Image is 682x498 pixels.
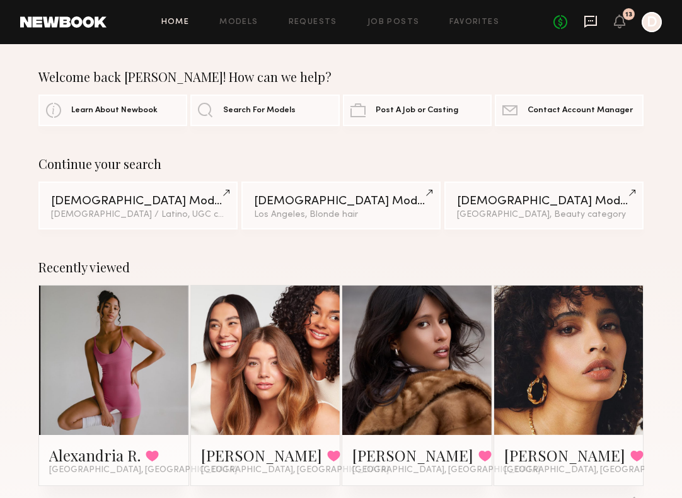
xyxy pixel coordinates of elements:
[201,465,389,475] span: [GEOGRAPHIC_DATA], [GEOGRAPHIC_DATA]
[449,18,499,26] a: Favorites
[352,445,473,465] a: [PERSON_NAME]
[49,465,237,475] span: [GEOGRAPHIC_DATA], [GEOGRAPHIC_DATA]
[376,107,458,115] span: Post A Job or Casting
[161,18,190,26] a: Home
[51,195,225,207] div: [DEMOGRAPHIC_DATA] Models
[457,211,631,219] div: [GEOGRAPHIC_DATA], Beauty category
[38,260,644,275] div: Recently viewed
[254,195,428,207] div: [DEMOGRAPHIC_DATA] Models
[625,11,632,18] div: 13
[528,107,633,115] span: Contact Account Manager
[38,69,644,84] div: Welcome back [PERSON_NAME]! How can we help?
[444,182,644,229] a: [DEMOGRAPHIC_DATA] Models[GEOGRAPHIC_DATA], Beauty category
[201,445,322,465] a: [PERSON_NAME]
[49,445,141,465] a: Alexandria R.
[352,465,540,475] span: [GEOGRAPHIC_DATA], [GEOGRAPHIC_DATA]
[38,95,187,126] a: Learn About Newbook
[38,182,238,229] a: [DEMOGRAPHIC_DATA] Models[DEMOGRAPHIC_DATA] / Latino, UGC category
[254,211,428,219] div: Los Angeles, Blonde hair
[219,18,258,26] a: Models
[367,18,420,26] a: Job Posts
[190,95,339,126] a: Search For Models
[504,445,625,465] a: [PERSON_NAME]
[495,95,644,126] a: Contact Account Manager
[71,107,158,115] span: Learn About Newbook
[223,107,296,115] span: Search For Models
[51,211,225,219] div: [DEMOGRAPHIC_DATA] / Latino, UGC category
[343,95,492,126] a: Post A Job or Casting
[642,12,662,32] a: D
[241,182,441,229] a: [DEMOGRAPHIC_DATA] ModelsLos Angeles, Blonde hair
[289,18,337,26] a: Requests
[38,156,644,171] div: Continue your search
[457,195,631,207] div: [DEMOGRAPHIC_DATA] Models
